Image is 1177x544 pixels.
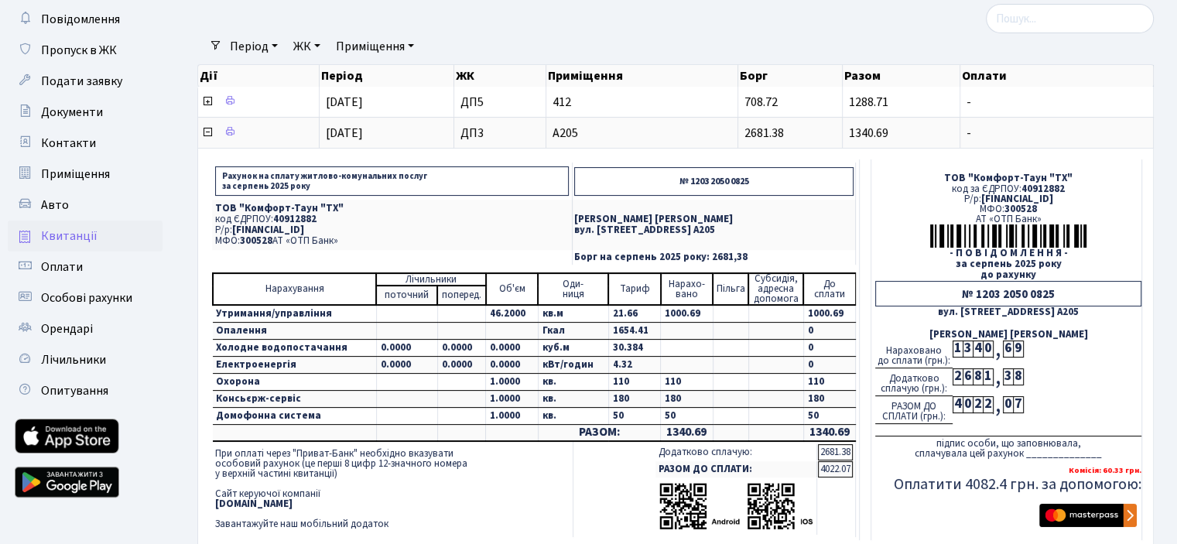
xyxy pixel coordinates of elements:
span: 40912882 [1021,182,1065,196]
div: до рахунку [875,270,1141,280]
div: 0 [1003,396,1013,413]
td: поточний [376,286,437,305]
span: Подати заявку [41,73,122,90]
td: 1.0000 [486,391,538,408]
td: кв. [538,391,608,408]
td: 1340.69 [661,425,713,441]
td: 1.0000 [486,374,538,391]
img: apps-qrcodes.png [659,481,813,532]
span: Повідомлення [41,11,120,28]
td: 110 [608,374,660,391]
span: А205 [553,127,731,139]
div: вул. [STREET_ADDRESS] А205 [875,307,1141,317]
h5: Оплатити 4082.4 грн. за допомогою: [875,475,1141,494]
td: 0 [803,340,855,357]
div: - П О В І Д О М Л Е Н Н Я - [875,248,1141,258]
div: № 1203 2050 0825 [875,281,1141,306]
p: № 1203 2050 0825 [574,167,854,196]
div: 8 [1013,368,1023,385]
td: 50 [608,408,660,425]
p: Рахунок на сплату житлово-комунальних послуг за серпень 2025 року [215,166,569,196]
div: код за ЄДРПОУ: [875,184,1141,194]
th: Оплати [960,65,1154,87]
span: Документи [41,104,103,121]
div: 6 [1003,340,1013,358]
td: Тариф [608,273,660,305]
th: Борг [738,65,843,87]
span: 412 [553,96,731,108]
td: При оплаті через "Приват-Банк" необхідно вказувати особовий рахунок (це перші 8 цифр 12-значного ... [212,442,573,537]
th: Період [320,65,454,87]
td: Гкал [538,323,608,340]
a: Опитування [8,375,163,406]
div: 3 [963,340,973,358]
td: Об'єм [486,273,538,305]
span: [FINANCIAL_ID] [981,192,1053,206]
a: Особові рахунки [8,282,163,313]
div: 1 [953,340,963,358]
td: 180 [608,391,660,408]
div: АТ «ОТП Банк» [875,214,1141,224]
th: ЖК [454,65,546,87]
td: 0.0000 [437,357,486,374]
td: 0.0000 [437,340,486,357]
td: 0.0000 [376,357,437,374]
div: 4 [953,396,963,413]
td: 1000.69 [803,305,855,323]
td: 1000.69 [661,305,713,323]
td: РАЗОМ ДО СПЛАТИ: [655,461,817,477]
span: - [967,96,1147,108]
p: Борг на серпень 2025 року: 2681,38 [574,252,854,262]
td: Пільга [713,273,748,305]
span: Контакти [41,135,96,152]
div: , [993,368,1003,386]
span: ДП5 [460,96,539,108]
a: Подати заявку [8,66,163,97]
td: Нарахо- вано [661,273,713,305]
span: Пропуск в ЖК [41,42,117,59]
div: РАЗОМ ДО СПЛАТИ (грн.): [875,396,953,424]
div: [PERSON_NAME] [PERSON_NAME] [875,330,1141,340]
div: ТОВ "Комфорт-Таун "ТХ" [875,173,1141,183]
td: 2681.38 [818,444,853,460]
div: 2 [983,396,993,413]
td: Опалення [213,323,376,340]
span: 40912882 [273,212,316,226]
div: 9 [1013,340,1023,358]
td: 46.2000 [486,305,538,323]
a: Квитанції [8,221,163,251]
div: МФО: [875,204,1141,214]
div: 0 [983,340,993,358]
span: Приміщення [41,166,110,183]
td: РАЗОМ: [538,425,660,441]
div: Р/р: [875,194,1141,204]
div: за серпень 2025 року [875,259,1141,269]
span: [DATE] [326,125,363,142]
td: Оди- ниця [538,273,608,305]
span: 300528 [1004,202,1037,216]
td: Консьєрж-сервіс [213,391,376,408]
a: Авто [8,190,163,221]
input: Пошук... [986,4,1154,33]
a: Документи [8,97,163,128]
td: кв. [538,374,608,391]
span: Опитування [41,382,108,399]
a: Пропуск в ЖК [8,35,163,66]
span: Авто [41,197,69,214]
span: 2681.38 [744,125,784,142]
div: 8 [973,368,983,385]
td: 0.0000 [486,340,538,357]
div: 2 [953,368,963,385]
td: 21.66 [608,305,660,323]
span: Орендарі [41,320,93,337]
b: [DOMAIN_NAME] [215,497,293,511]
td: 1654.41 [608,323,660,340]
p: [PERSON_NAME] [PERSON_NAME] [574,214,854,224]
a: Контакти [8,128,163,159]
td: поперед. [437,286,486,305]
p: вул. [STREET_ADDRESS] А205 [574,225,854,235]
div: 3 [1003,368,1013,385]
div: 1 [983,368,993,385]
div: 0 [963,396,973,413]
th: Дії [198,65,320,87]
